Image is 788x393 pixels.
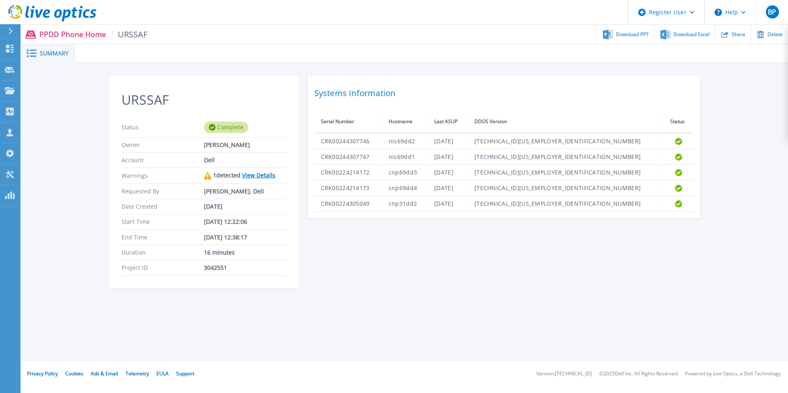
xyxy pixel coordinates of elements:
[767,32,783,37] span: Delete
[121,122,204,133] p: Status
[685,371,781,377] li: Powered by Live Optics, a Dell Technology
[121,249,204,256] p: Duration
[204,234,286,241] div: [DATE] 12:38:17
[204,264,286,271] div: 3042551
[314,133,382,149] td: CRK00244307746
[599,371,678,377] li: © 2025 Dell Inc. All Rights Reserved
[204,157,286,163] div: Dell
[468,165,664,180] td: [TECHNICAL_ID][US_EMPLOYER_IDENTIFICATION_NUMBER]
[468,110,664,133] th: DDOS Version
[121,157,204,163] p: Account
[176,370,194,377] a: Support
[204,172,286,179] div: 1 detected
[242,171,275,179] a: View Details
[314,149,382,165] td: CRK00244307747
[732,32,745,37] span: Share
[314,196,382,211] td: CRK00224305049
[536,371,592,377] li: Version: [TECHNICAL_ID]
[428,196,468,211] td: [DATE]
[121,264,204,271] p: Project ID
[428,133,468,149] td: [DATE]
[65,370,83,377] a: Cookies
[314,110,382,133] th: Serial Number
[428,165,468,180] td: [DATE]
[27,370,58,377] a: Privacy Policy
[382,110,427,133] th: Hostname
[121,142,204,148] p: Owner
[314,86,694,101] h2: Systems Information
[39,30,148,39] p: PPDD Phone Home
[121,234,204,241] p: End Time
[126,370,149,377] a: Telemetry
[468,196,664,211] td: [TECHNICAL_ID][US_EMPLOYER_IDENTIFICATION_NUMBER]
[468,133,664,149] td: [TECHNICAL_ID][US_EMPLOYER_IDENTIFICATION_NUMBER]
[314,165,382,180] td: CRK00224214172
[204,142,286,148] div: [PERSON_NAME]
[91,370,118,377] a: Ads & Email
[121,172,204,179] p: Warnings
[112,30,148,39] span: URSSAF
[663,110,693,133] th: Status
[40,51,69,56] span: Summary
[121,92,286,108] h2: URSSAF
[314,180,382,196] td: CRK00224214173
[121,203,204,210] p: Date Created
[673,32,710,37] span: Download Excel
[428,149,468,165] td: [DATE]
[428,180,468,196] td: [DATE]
[616,32,649,37] span: Download PPT
[382,165,427,180] td: cnp69dd3
[204,203,286,210] div: [DATE]
[156,370,169,377] a: EULA
[204,188,286,195] div: [PERSON_NAME], Dell
[204,249,286,256] div: 16 minutes
[468,180,664,196] td: [TECHNICAL_ID][US_EMPLOYER_IDENTIFICATION_NUMBER]
[204,218,286,225] div: [DATE] 12:22:06
[468,149,664,165] td: [TECHNICAL_ID][US_EMPLOYER_IDENTIFICATION_NUMBER]
[428,110,468,133] th: Last ASUP
[382,196,427,211] td: cnp31dd2
[382,149,427,165] td: nis69dd1
[204,122,248,133] div: Complete
[121,218,204,225] p: Start Time
[382,180,427,196] td: cnp69dd4
[121,188,204,195] p: Requested By
[382,133,427,149] td: nis69dd2
[768,9,776,15] span: BP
